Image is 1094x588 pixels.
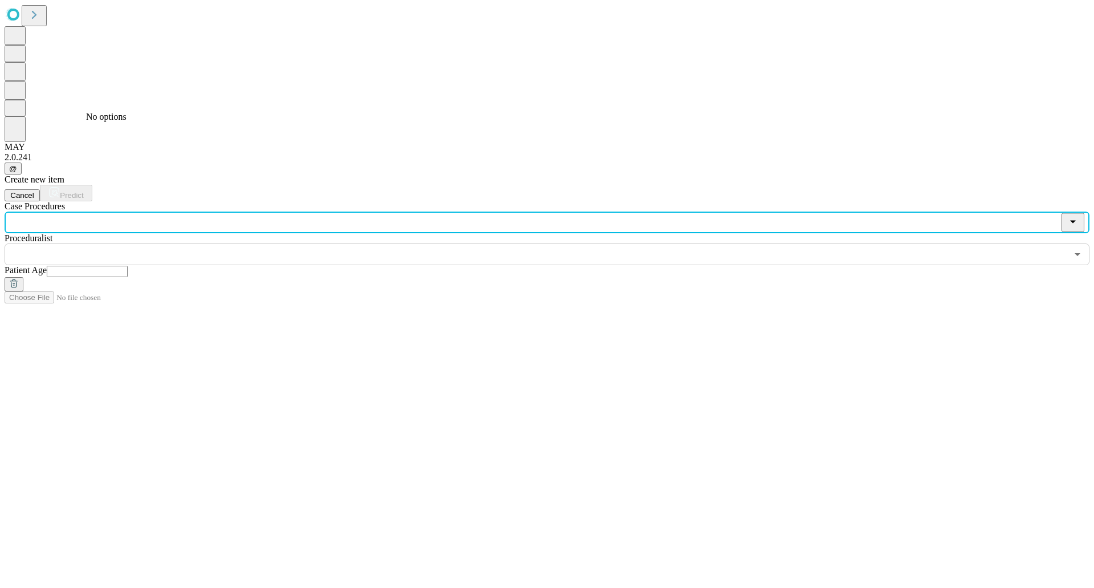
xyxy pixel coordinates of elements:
div: MAY [5,142,1089,152]
span: Patient Age [5,265,47,275]
button: Close [1062,213,1084,232]
span: Proceduralist [5,233,52,243]
span: Predict [60,191,83,200]
button: Cancel [5,189,40,201]
span: @ [9,164,17,173]
span: Scheduled Procedure [5,201,65,211]
span: Create new item [5,175,64,184]
div: 2.0.241 [5,152,1089,163]
span: Cancel [10,191,34,200]
button: Predict [40,185,92,201]
button: Open [1069,246,1085,262]
div: No options [86,112,394,122]
button: @ [5,163,22,175]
